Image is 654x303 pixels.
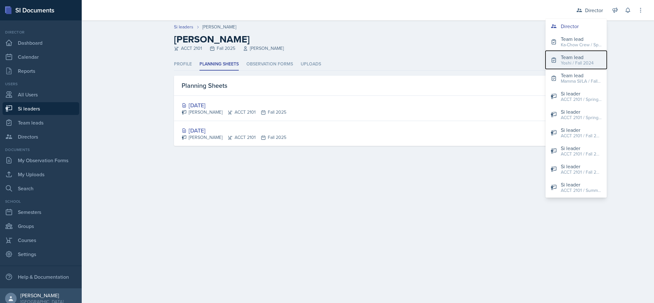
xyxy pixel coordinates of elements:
li: Observation Forms [246,58,293,71]
a: Team leads [3,116,79,129]
a: Semesters [3,206,79,218]
div: ACCT 2101 Fall 2025 [PERSON_NAME] [174,45,284,52]
div: Documents [3,147,79,153]
div: ACCT 2101 / Fall 2024 [561,133,602,139]
button: Si leader ACCT 2101 / Fall 2025 [545,160,607,178]
div: Si leader [561,126,602,134]
div: Si leader [561,90,602,97]
div: Director [561,22,579,30]
div: [DATE] [182,101,286,110]
div: Users [3,81,79,87]
div: [DATE] [182,126,286,135]
button: Si leader ACCT 2101 / Spring 2025 [545,105,607,124]
a: [DATE] [PERSON_NAME]ACCT 2101Fall 2025 [174,96,562,121]
a: [DATE] [PERSON_NAME]ACCT 2101Fall 2025 [174,121,562,146]
div: Mamma SI/LA / Fall 2025 [561,78,602,85]
div: Si leader [561,108,602,116]
button: Si leader ACCT 2101 / Fall 2023 [545,142,607,160]
a: Settings [3,248,79,261]
h2: [PERSON_NAME] [174,34,284,45]
div: ACCT 2101 / Summer 2024 [561,187,602,194]
a: Si leaders [3,102,79,115]
button: Director [545,20,607,33]
a: Directors [3,130,79,143]
div: [PERSON_NAME] [202,24,236,30]
div: ACCT 2101 / Spring 2025 [561,114,602,121]
a: Si leaders [174,24,193,30]
button: Si leader ACCT 2101 / Fall 2024 [545,124,607,142]
div: Si leader [561,144,602,152]
div: Planning Sheets [174,76,562,96]
a: Courses [3,234,79,246]
div: [PERSON_NAME] ACCT 2101 Fall 2025 [182,134,286,141]
li: Planning Sheets [199,58,239,71]
li: Uploads [301,58,321,71]
li: Profile [174,58,192,71]
a: Groups [3,220,79,232]
a: My Observation Forms [3,154,79,167]
a: Calendar [3,50,79,63]
div: [PERSON_NAME] ACCT 2101 Fall 2025 [182,109,286,116]
button: Team lead Mamma SI/LA / Fall 2025 [545,69,607,87]
div: Team lead [561,53,594,61]
div: Director [585,6,603,14]
a: Dashboard [3,36,79,49]
button: Si leader ACCT 2101 / Spring 2024 [545,87,607,105]
div: Si leader [561,181,602,188]
button: Team lead Yoshi / Fall 2024 [545,51,607,69]
div: ACCT 2101 / Spring 2024 [561,96,602,103]
div: Director [3,29,79,35]
a: Reports [3,64,79,77]
div: Help & Documentation [3,270,79,283]
div: Si leader [561,163,602,170]
div: ACCT 2101 / Fall 2023 [561,151,602,157]
a: Search [3,182,79,195]
div: [PERSON_NAME] [20,292,64,299]
button: Si leader ACCT 2101 / Summer 2024 [545,178,607,196]
div: Team lead [561,35,602,43]
div: Team lead [561,72,602,79]
div: Yoshi / Fall 2024 [561,60,594,66]
a: My Uploads [3,168,79,181]
div: Ka-Chow Crew / Spring 2025 [561,42,602,48]
div: School [3,199,79,204]
a: All Users [3,88,79,101]
button: Team lead Ka-Chow Crew / Spring 2025 [545,33,607,51]
div: ACCT 2101 / Fall 2025 [561,169,602,176]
